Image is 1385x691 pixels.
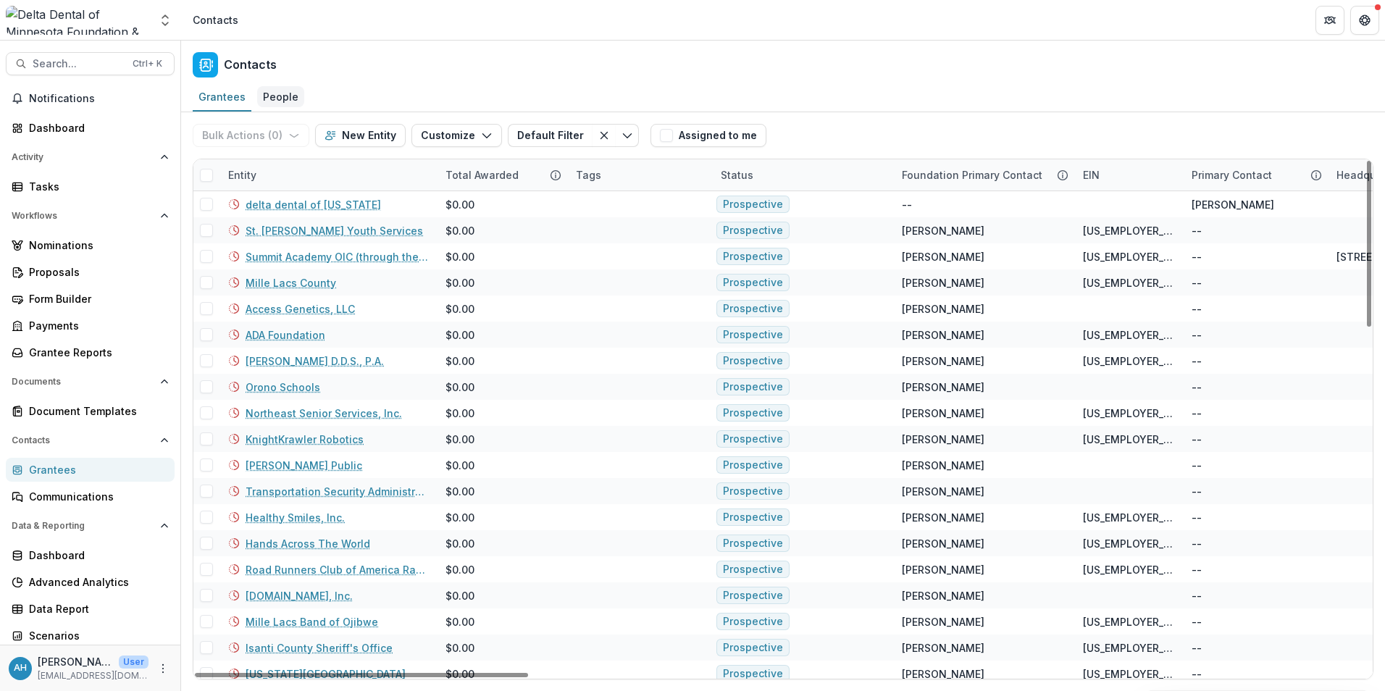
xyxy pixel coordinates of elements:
a: [DOMAIN_NAME], Inc. [246,588,353,603]
a: Proposals [6,260,175,284]
div: -- [1192,458,1202,473]
div: Entity [219,159,437,190]
a: Dashboard [6,543,175,567]
div: Tags [567,167,610,183]
div: Dashboard [29,548,163,563]
span: Documents [12,377,154,387]
div: Entity [219,167,265,183]
button: Open Workflows [6,204,175,227]
span: Prospective [723,511,783,524]
div: $0.00 [445,562,474,577]
a: Nominations [6,233,175,257]
div: [US_EMPLOYER_IDENTIFICATION_NUMBER] [1083,614,1174,629]
a: Hands Across The World [246,536,370,551]
div: $0.00 [445,327,474,343]
div: Total Awarded [437,159,567,190]
img: Delta Dental of Minnesota Foundation & Community Giving logo [6,6,149,35]
div: Tasks [29,179,163,194]
div: [PERSON_NAME] [902,275,984,290]
div: -- [1192,223,1202,238]
a: Grantees [193,83,251,112]
div: [US_EMPLOYER_IDENTIFICATION_NUMBER] [1083,536,1174,551]
div: $0.00 [445,536,474,551]
button: Search... [6,52,175,75]
div: Primary Contact [1183,167,1281,183]
span: Data & Reporting [12,521,154,531]
div: $0.00 [445,406,474,421]
a: Northeast Senior Services, Inc. [246,406,402,421]
a: Road Runners Club of America Range Runners [246,562,428,577]
a: Grantee Reports [6,340,175,364]
a: ADA Foundation [246,327,325,343]
div: $0.00 [445,484,474,499]
nav: breadcrumb [187,9,244,30]
div: $0.00 [445,353,474,369]
div: [PERSON_NAME] [902,301,984,317]
a: Advanced Analytics [6,570,175,594]
div: [US_EMPLOYER_IDENTIFICATION_NUMBER] [1083,327,1174,343]
div: $0.00 [445,432,474,447]
button: Customize [411,124,502,147]
div: -- [1192,432,1202,447]
a: Isanti County Sheriff's Office [246,640,393,656]
a: Summit Academy OIC (through the United Way OPIE system) [246,249,428,264]
div: -- [1192,249,1202,264]
a: Healthy Smiles, Inc. [246,510,345,525]
div: Scenarios [29,628,163,643]
span: Prospective [723,459,783,472]
div: Grantee Reports [29,345,163,360]
div: Payments [29,318,163,333]
div: Contacts [193,12,238,28]
button: Partners [1315,6,1344,35]
div: [PERSON_NAME] [902,562,984,577]
p: [EMAIL_ADDRESS][DOMAIN_NAME] [38,669,148,682]
div: [PERSON_NAME] [902,353,984,369]
span: Prospective [723,564,783,576]
p: [PERSON_NAME] [38,654,113,669]
div: -- [1192,614,1202,629]
div: Tags [567,159,712,190]
div: -- [1192,380,1202,395]
a: [PERSON_NAME] Public [246,458,362,473]
div: [US_EMPLOYER_IDENTIFICATION_NUMBER] [1083,510,1174,525]
a: Mille Lacs Band of Ojibwe [246,614,378,629]
div: -- [1192,588,1202,603]
div: [US_EMPLOYER_IDENTIFICATION_NUMBER] [1083,249,1174,264]
button: Get Help [1350,6,1379,35]
a: Document Templates [6,399,175,423]
h2: Contacts [224,58,277,72]
div: [US_EMPLOYER_IDENTIFICATION_NUMBER] [1083,275,1174,290]
div: -- [1192,562,1202,577]
div: Advanced Analytics [29,574,163,590]
div: [PERSON_NAME] [902,484,984,499]
div: -- [1192,301,1202,317]
a: Payments [6,314,175,338]
div: $0.00 [445,249,474,264]
span: Contacts [12,435,154,445]
a: Transportation Security Administration [246,484,428,499]
div: Form Builder [29,291,163,306]
span: Prospective [723,616,783,628]
div: Primary Contact [1183,159,1328,190]
div: $0.00 [445,614,474,629]
span: Prospective [723,329,783,341]
div: $0.00 [445,301,474,317]
button: Bulk Actions (0) [193,124,309,147]
button: Open Data & Reporting [6,514,175,537]
div: Status [712,159,893,190]
span: Prospective [723,198,783,211]
span: Notifications [29,93,169,105]
div: [PERSON_NAME] [902,249,984,264]
div: Total Awarded [437,167,527,183]
button: Open Contacts [6,429,175,452]
a: [PERSON_NAME] D.D.S., P.A. [246,353,384,369]
a: Orono Schools [246,380,320,395]
span: Prospective [723,355,783,367]
a: Communications [6,485,175,508]
a: Tasks [6,175,175,198]
span: Prospective [723,277,783,289]
div: -- [1192,640,1202,656]
div: People [257,86,304,107]
span: Prospective [723,485,783,498]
